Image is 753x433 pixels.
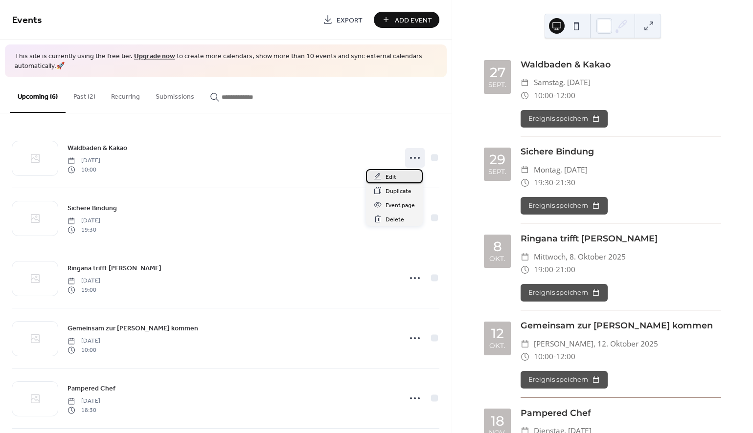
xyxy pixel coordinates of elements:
span: [DATE] [68,156,100,165]
span: 19:30 [534,176,553,189]
div: ​ [521,350,529,363]
span: Mittwoch, 8. Oktober 2025 [534,251,626,263]
span: Montag, [DATE] [534,164,588,176]
span: Ringana trifft [PERSON_NAME] [68,263,161,274]
div: 12 [491,327,504,341]
div: Okt. [489,343,505,349]
div: Sichere Bindung [521,145,721,158]
span: 10:00 [534,350,553,363]
div: ​ [521,164,529,176]
span: Sichere Bindung [68,203,117,214]
a: Upgrade now [134,50,175,63]
span: - [553,350,556,363]
span: 19:30 [68,225,100,234]
div: 18 [491,414,504,428]
span: [DATE] [68,337,100,346]
div: ​ [521,76,529,89]
div: Sept. [488,82,506,88]
div: Okt. [489,256,505,262]
div: Sept. [488,169,506,175]
span: - [553,176,556,189]
span: - [553,263,556,276]
div: ​ [521,338,529,350]
div: ​ [521,251,529,263]
span: [DATE] [68,397,100,406]
span: 12:00 [556,89,575,102]
span: 21:30 [556,176,575,189]
div: Ringana trifft [PERSON_NAME] [521,232,721,245]
a: Pampered Chef [68,383,115,394]
div: ​ [521,176,529,189]
span: [DATE] [68,216,100,225]
span: Event page [386,200,415,211]
span: 12:00 [556,350,575,363]
span: - [553,89,556,102]
span: [PERSON_NAME], 12. Oktober 2025 [534,338,658,350]
span: Events [12,11,42,30]
a: Ringana trifft [PERSON_NAME] [68,262,161,274]
div: ​ [521,89,529,102]
div: 8 [493,240,502,254]
span: Add Event [395,15,432,25]
button: Ereignis speichern [521,371,608,389]
span: 10:00 [68,165,100,174]
span: Samstag, [DATE] [534,76,591,89]
button: Ereignis speichern [521,284,608,302]
span: Duplicate [386,186,411,196]
a: Waldbaden & Kakao [68,142,127,153]
span: Waldbaden & Kakao [68,143,127,153]
a: Gemeinsam zur [PERSON_NAME] kommen [68,323,198,334]
div: ​ [521,263,529,276]
a: Sichere Bindung [68,202,117,214]
button: Submissions [148,77,202,112]
div: Waldbaden & Kakao [521,58,721,71]
button: Add Event [374,12,439,28]
button: Upcoming (6) [10,77,66,113]
span: Pampered Chef [68,384,115,394]
button: Past (2) [66,77,103,112]
button: Recurring [103,77,148,112]
span: 19:00 [534,263,553,276]
div: Gemeinsam zur [PERSON_NAME] kommen [521,319,721,332]
span: 21:00 [556,263,575,276]
span: Edit [386,172,396,182]
span: [DATE] [68,277,100,285]
span: 10:00 [68,346,100,354]
span: 10:00 [534,89,553,102]
span: Export [337,15,363,25]
button: Ereignis speichern [521,110,608,128]
span: 19:00 [68,285,100,294]
div: Pampered Chef [521,407,721,419]
button: Ereignis speichern [521,197,608,215]
span: Gemeinsam zur [PERSON_NAME] kommen [68,324,198,334]
a: Export [316,12,370,28]
span: This site is currently using the free tier. to create more calendars, show more than 10 events an... [15,52,437,71]
div: 27 [490,66,505,80]
span: 18:30 [68,406,100,414]
span: Delete [386,215,404,225]
div: 29 [489,153,505,167]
